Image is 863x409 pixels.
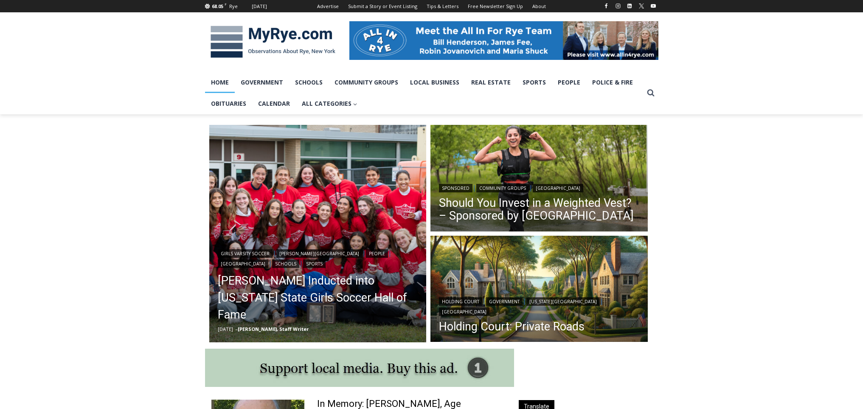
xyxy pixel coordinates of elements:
a: Read More Should You Invest in a Weighted Vest? – Sponsored by White Plains Hospital [430,125,648,234]
a: Read More Rich Savage Inducted into New York State Girls Soccer Hall of Fame [209,125,427,342]
img: MyRye.com [205,20,341,64]
nav: Primary Navigation [205,72,643,115]
img: All in for Rye [349,21,658,59]
div: | | [439,182,639,192]
a: Girls Varsity Soccer [218,249,273,258]
button: View Search Form [643,85,658,101]
img: (PHOTO: The 2025 Rye Girls Soccer Team surrounding Head Coach Rich Savage after his induction int... [209,125,427,342]
a: Linkedin [624,1,635,11]
div: [DATE] [252,3,267,10]
a: [PERSON_NAME][GEOGRAPHIC_DATA] [276,249,362,258]
a: Community Groups [476,184,529,192]
a: YouTube [648,1,658,11]
a: Government [235,72,289,93]
a: Home [205,72,235,93]
a: Schools [289,72,329,93]
a: Police & Fire [586,72,639,93]
span: All Categories [302,99,357,108]
a: Community Groups [329,72,404,93]
div: Rye [229,3,238,10]
a: [US_STATE][GEOGRAPHIC_DATA] [526,297,600,306]
a: [GEOGRAPHIC_DATA] [439,307,489,316]
img: support local media, buy this ad [205,349,514,387]
a: Government [486,297,523,306]
a: [PERSON_NAME] Inducted into [US_STATE] State Girls Soccer Hall of Fame [218,272,418,323]
a: Real Estate [465,72,517,93]
a: Holding Court [439,297,482,306]
span: – [235,326,238,332]
time: [DATE] [218,326,233,332]
a: Sponsored [439,184,472,192]
img: (PHOTO: Runner with a weighted vest. Contributed.) [430,125,648,234]
a: Sports [303,260,326,268]
a: [GEOGRAPHIC_DATA] [218,260,268,268]
div: | | | [439,296,639,316]
a: Sports [517,72,552,93]
span: 68.05 [212,3,223,9]
a: People [366,249,388,258]
a: [PERSON_NAME], Staff Writer [238,326,309,332]
span: F [225,2,227,6]
a: People [552,72,586,93]
a: [GEOGRAPHIC_DATA] [533,184,583,192]
a: Schools [272,260,299,268]
a: Instagram [613,1,623,11]
a: Local Business [404,72,465,93]
a: Obituaries [205,93,252,114]
img: DALLE 2025-09-08 Holding Court 2025-09-09 Private Roads [430,236,648,344]
a: All Categories [296,93,363,114]
div: | | | | | [218,248,418,268]
a: Facebook [601,1,611,11]
a: Calendar [252,93,296,114]
a: Read More Holding Court: Private Roads [430,236,648,344]
a: X [636,1,647,11]
a: Holding Court: Private Roads [439,320,639,333]
a: Should You Invest in a Weighted Vest? – Sponsored by [GEOGRAPHIC_DATA] [439,197,639,222]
